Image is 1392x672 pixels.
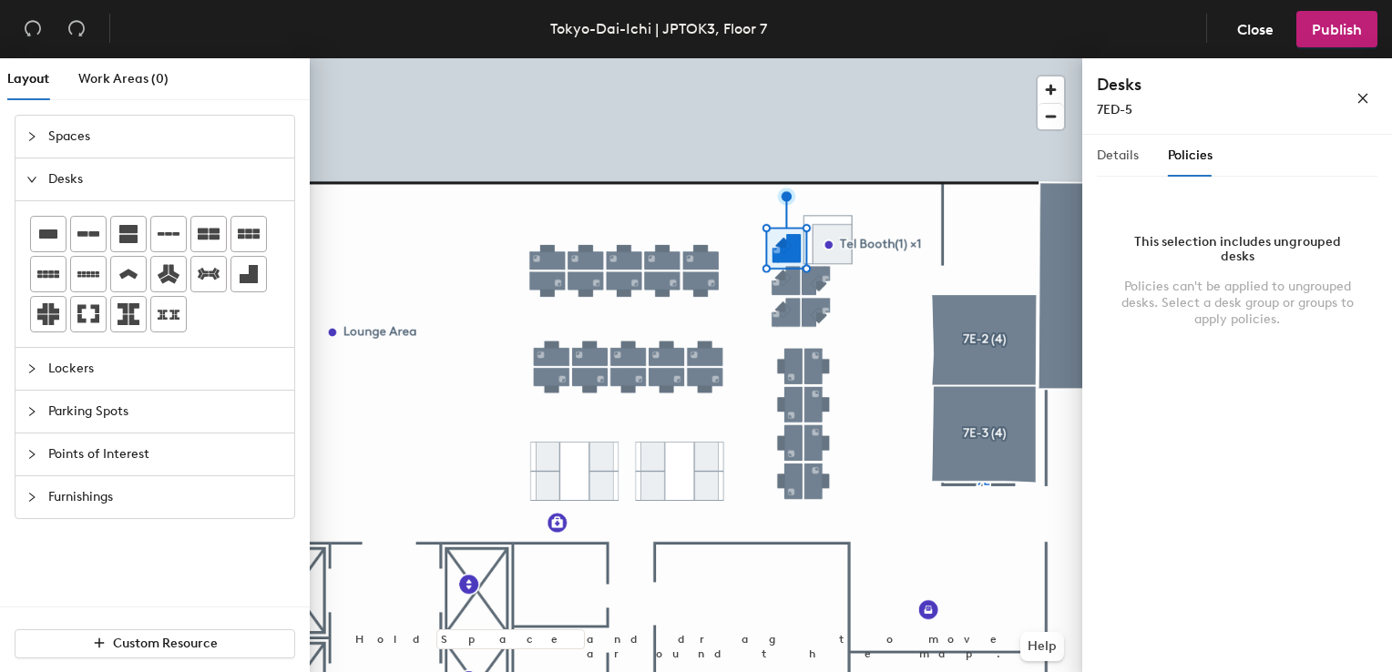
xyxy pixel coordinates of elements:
[1296,11,1377,47] button: Publish
[1119,235,1356,264] div: This selection includes ungrouped desks
[48,391,283,433] span: Parking Spots
[550,17,767,40] div: Tokyo-Dai-Ichi | JPTOK3, Floor 7
[48,348,283,390] span: Lockers
[48,476,283,518] span: Furnishings
[15,11,51,47] button: Undo (⌘ + Z)
[48,433,283,475] span: Points of Interest
[113,636,218,651] span: Custom Resource
[1020,632,1064,661] button: Help
[26,363,37,374] span: collapsed
[48,158,283,200] span: Desks
[26,406,37,417] span: collapsed
[26,449,37,460] span: collapsed
[58,11,95,47] button: Redo (⌘ + ⇧ + Z)
[24,19,42,37] span: undo
[26,492,37,503] span: collapsed
[26,174,37,185] span: expanded
[1097,148,1139,163] span: Details
[7,71,49,87] span: Layout
[48,116,283,158] span: Spaces
[1237,21,1274,38] span: Close
[1356,92,1369,105] span: close
[1312,21,1362,38] span: Publish
[1097,73,1297,97] h4: Desks
[1097,102,1132,117] span: 7ED-5
[1119,279,1356,328] div: Policies can't be applied to ungrouped desks. Select a desk group or groups to apply policies.
[15,629,295,658] button: Custom Resource
[26,131,37,142] span: collapsed
[1168,148,1213,163] span: Policies
[1222,11,1289,47] button: Close
[78,71,169,87] span: Work Areas (0)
